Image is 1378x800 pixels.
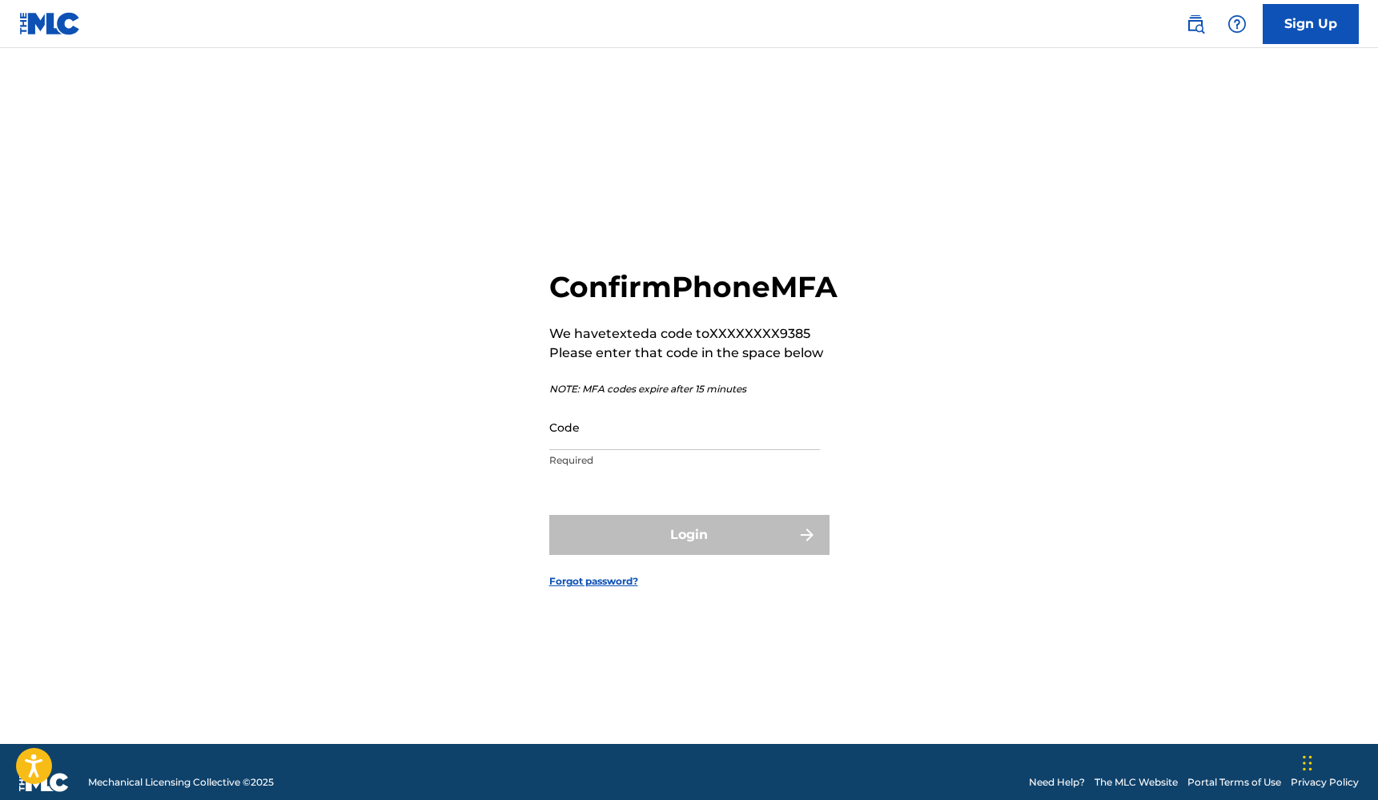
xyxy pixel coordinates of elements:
[549,324,838,344] p: We have texted a code to XXXXXXXX9385
[1227,14,1247,34] img: help
[88,775,274,790] span: Mechanical Licensing Collective © 2025
[549,453,820,468] p: Required
[1029,775,1085,790] a: Need Help?
[1291,775,1359,790] a: Privacy Policy
[549,344,838,363] p: Please enter that code in the space below
[549,382,838,396] p: NOTE: MFA codes expire after 15 minutes
[1263,4,1359,44] a: Sign Up
[1179,8,1211,40] a: Public Search
[549,269,838,305] h2: Confirm Phone MFA
[19,12,81,35] img: MLC Logo
[1186,14,1205,34] img: search
[549,574,638,589] a: Forgot password?
[1298,723,1378,800] iframe: Chat Widget
[1303,739,1312,787] div: Drag
[1221,8,1253,40] div: Help
[1187,775,1281,790] a: Portal Terms of Use
[19,773,69,792] img: logo
[1095,775,1178,790] a: The MLC Website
